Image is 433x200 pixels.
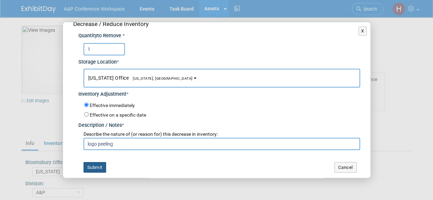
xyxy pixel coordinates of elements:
[73,21,149,27] span: Decrease / Reduce Inventory
[129,76,193,81] span: [US_STATE], [GEOGRAPHIC_DATA]
[88,75,193,81] span: [US_STATE] Office
[78,55,360,66] div: Storage Location
[358,27,367,36] button: X
[78,88,360,98] div: Inventory Adjustment
[90,112,146,118] label: Effective on a specific date
[90,102,135,109] label: Effective immediately
[97,33,121,39] span: to Remove
[84,69,360,88] button: [US_STATE] Office[US_STATE], [GEOGRAPHIC_DATA]
[84,131,218,137] span: Describe the nature of (or reason for) this decrease in inventory:
[78,32,360,40] div: Quantity
[334,162,357,173] button: Cancel
[78,119,360,129] div: Description / Notes
[84,162,106,173] button: Submit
